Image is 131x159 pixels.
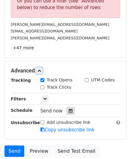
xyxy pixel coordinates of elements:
a: Send Test Email [54,145,99,157]
small: [PERSON_NAME][EMAIL_ADDRESS][DOMAIN_NAME] [11,22,109,27]
h5: Advanced [11,67,120,74]
a: Copy unsubscribe link [40,127,94,133]
strong: Schedule [11,108,32,113]
strong: Filters [11,96,26,101]
a: +47 more [11,44,36,52]
a: Preview [26,145,52,157]
label: UTM Codes [91,77,115,83]
small: [EMAIL_ADDRESS][DOMAIN_NAME] [11,29,78,33]
label: Add unsubscribe link [47,119,91,126]
label: Track Opens [47,77,73,83]
iframe: Chat Widget [101,130,131,159]
span: Send now [40,108,63,114]
strong: Tracking [11,78,31,83]
a: Send [4,145,24,157]
small: [PERSON_NAME][EMAIL_ADDRESS][DOMAIN_NAME] [11,36,109,40]
strong: Unsubscribe [11,120,40,125]
label: Track Clicks [47,84,71,90]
